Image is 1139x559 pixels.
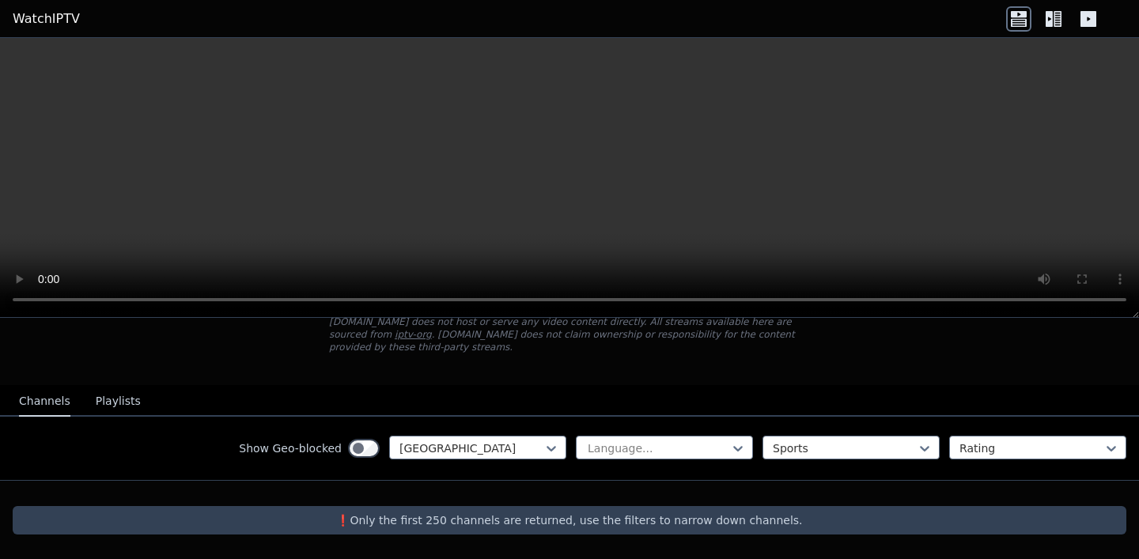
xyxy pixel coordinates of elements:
[395,329,432,340] a: iptv-org
[239,440,342,456] label: Show Geo-blocked
[329,315,810,353] p: [DOMAIN_NAME] does not host or serve any video content directly. All streams available here are s...
[19,387,70,417] button: Channels
[19,512,1120,528] p: ❗️Only the first 250 channels are returned, use the filters to narrow down channels.
[13,9,80,28] a: WatchIPTV
[96,387,141,417] button: Playlists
